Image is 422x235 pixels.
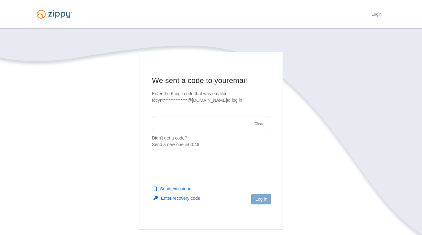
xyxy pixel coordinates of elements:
p: Didn't get a code? [152,135,270,148]
h1: We sent a code to your email [152,76,270,86]
button: Clear [253,121,265,127]
button: Sendtextinstead [153,186,191,192]
button: Log in [251,194,271,204]
button: Enter recovery code [153,195,200,201]
a: Login [371,12,382,18]
img: Logo [33,7,76,22]
div: Send a new one in 00:46 [152,141,270,148]
p: Enter the 6-digit code that was emailed to cynt**************@[DOMAIN_NAME] to log in. [152,91,270,104]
